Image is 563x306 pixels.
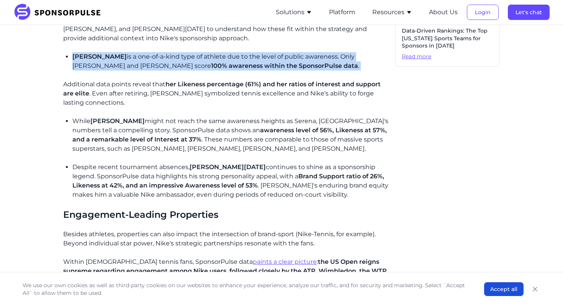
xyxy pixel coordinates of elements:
[72,173,384,189] span: Brand Support ratio of 26%, Likeness at 42%, and an impressive Awareness level of 53%
[429,8,458,17] button: About Us
[467,9,499,16] a: Login
[72,117,389,153] p: While might not reach the same awareness heights as Serena, [GEOGRAPHIC_DATA]'s numbers tell a co...
[63,209,389,220] h3: Engagement-Leading Properties
[329,9,355,16] a: Platform
[72,127,387,143] span: awareness level of 56%, Likeness at 57%, and a remarkable level of Interest at 37%
[429,9,458,16] a: About Us
[402,27,493,50] span: Data-Driven Rankings: The Top [US_STATE] Sports Teams for Sponsors in [DATE]
[63,80,389,107] p: Additional data points reveal that . Even after retiring, [PERSON_NAME] symbolized tennis excelle...
[63,257,389,294] p: Within [DEMOGRAPHIC_DATA] tennis fans, SponsorPulse data : – suggesting that Nike's investment in...
[467,5,499,20] button: Login
[13,4,106,21] img: SponsorPulse
[190,163,266,171] span: [PERSON_NAME][DATE]
[63,258,388,284] span: the US Open reigns supreme regarding engagement among Nike users, followed closely by the ATP, Wi...
[372,8,412,17] button: Resources
[525,269,563,306] iframe: Chat Widget
[402,53,493,61] span: Read more
[508,5,550,20] button: Let's chat
[90,117,145,125] span: [PERSON_NAME]
[276,8,312,17] button: Solutions
[329,8,355,17] button: Platform
[211,62,358,69] span: 100% awareness within the SponsorPulse data
[484,282,524,296] button: Accept all
[508,9,550,16] a: Let's chat
[72,53,127,60] span: [PERSON_NAME]
[63,15,389,43] p: While Nike’s talent roster is extensive, we looked at SponsorPulse’s Celebrity data for [PERSON_N...
[63,230,389,248] p: Besides athletes, properties can also impact the intersection of brand-sport (Nike-Tennis, for ex...
[72,52,389,71] p: is a one-of-a-kind type of athlete due to the level of public awareness. Only [PERSON_NAME] and [...
[72,163,389,199] p: Despite recent tournament absences, continues to shine as a sponsorship legend. SponsorPulse data...
[23,281,469,297] p: We use our own cookies as well as third-party cookies on our websites to enhance your experience,...
[253,258,317,265] a: paints a clear picture
[63,81,381,97] span: her Likeness percentage (61%) and her ratios of interest and support are elite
